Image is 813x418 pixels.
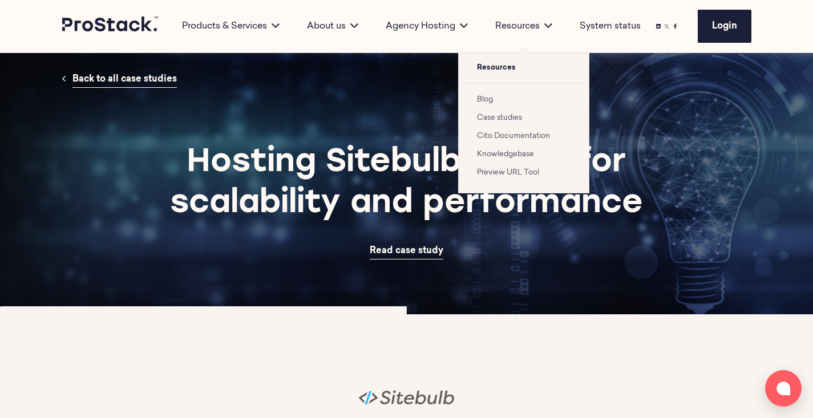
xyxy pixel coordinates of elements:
[580,19,641,33] a: System status
[72,75,177,84] span: Back to all case studies
[62,17,159,36] a: Prostack logo
[372,19,482,33] div: Agency Hosting
[370,243,443,259] a: Read case study
[72,71,177,88] a: Back to all case studies
[358,379,455,416] img: Sitebulb-Logo-768x300.png
[482,19,566,33] div: Resources
[459,53,589,83] span: Resources
[477,132,550,140] a: Cito Documentation
[370,246,443,255] span: Read case study
[765,370,802,407] button: Open chat window
[712,22,737,31] span: Login
[477,169,539,176] a: Preview URL Tool
[477,151,534,158] a: Knowledgebase
[698,10,751,43] a: Login
[168,19,293,33] div: Products & Services
[131,143,682,225] h1: Hosting Sitebulb Cloud for scalability and performance
[477,114,522,121] a: Case studies
[293,19,372,33] div: About us
[477,96,493,103] a: Blog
